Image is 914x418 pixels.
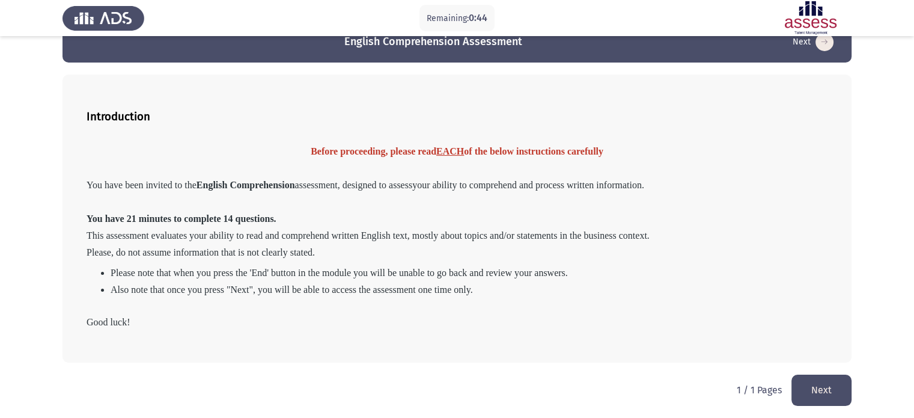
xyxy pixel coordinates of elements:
[343,180,412,190] span: designed to assess
[436,146,464,156] u: EACH
[62,1,144,35] img: Assess Talent Management logo
[469,12,487,23] span: 0:44
[427,11,487,26] p: Remaining:
[737,384,782,396] p: 1 / 1 Pages
[111,284,827,301] li: Also note that once you press "Next", you will be able to access the assessment one time only.
[789,32,837,52] button: load next page
[111,268,827,284] li: Please note that when you press the 'End' button in the module you will be unable to go back and ...
[87,214,276,224] strong: You have 21 minutes to complete 14 questions.
[791,375,852,405] button: load next page
[87,110,150,123] b: Introduction
[197,180,295,190] b: English Comprehension
[87,230,827,241] p: This assessment evaluates your ability to read and comprehend written English text, mostly about ...
[87,317,827,328] p: Good luck!
[87,180,827,191] p: You have been invited to the assessment,
[770,1,852,35] img: Assessment logo of English Comprehension Module Assessment
[121,247,315,257] span: o not assume information that is not clearly stated.
[344,34,522,49] h3: English Comprehension Assessment
[311,146,603,156] strong: Before proceeding, please read of the below instructions carefully
[412,180,644,190] span: your ability to comprehend and process written information.
[87,247,827,258] p: Please, d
